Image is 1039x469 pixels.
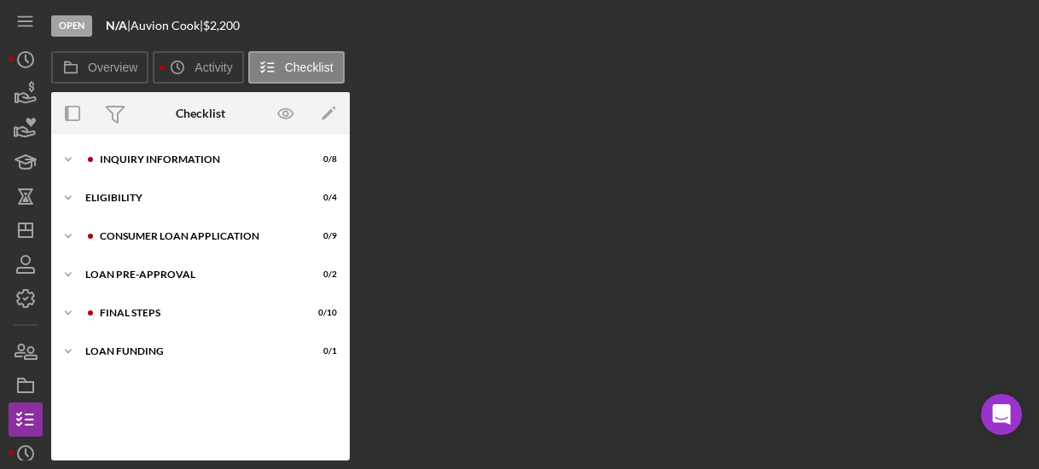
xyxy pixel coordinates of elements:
div: | [106,19,131,32]
label: Checklist [285,61,334,74]
div: Eligibility [85,193,294,203]
div: Consumer Loan Application [100,231,294,241]
b: N/A [106,18,127,32]
div: 0 / 9 [306,231,337,241]
div: FINAL STEPS [100,308,294,318]
button: Activity [153,51,243,84]
div: 0 / 8 [306,154,337,165]
div: Open [51,15,92,37]
button: Overview [51,51,148,84]
div: Checklist [176,107,225,120]
div: 0 / 2 [306,269,337,280]
div: 0 / 10 [306,308,337,318]
div: 0 / 4 [306,193,337,203]
span: $2,200 [203,18,240,32]
label: Activity [194,61,232,74]
div: Loan Funding [85,346,294,356]
div: 0 / 1 [306,346,337,356]
div: Auvion Cook | [131,19,203,32]
div: Inquiry Information [100,154,294,165]
div: Open Intercom Messenger [981,394,1022,435]
button: Checklist [248,51,345,84]
label: Overview [88,61,137,74]
div: Loan Pre-Approval [85,269,294,280]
